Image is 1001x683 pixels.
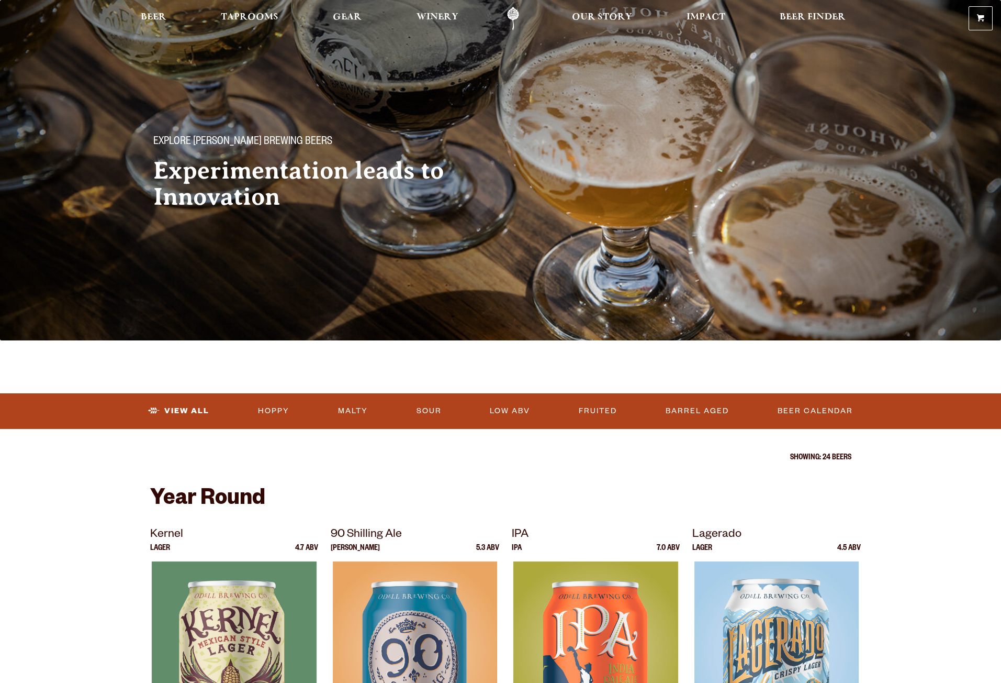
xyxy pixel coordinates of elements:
[493,7,533,30] a: Odell Home
[334,399,372,423] a: Malty
[512,526,680,545] p: IPA
[153,136,332,149] span: Explore [PERSON_NAME] Brewing Beers
[150,488,851,513] h2: Year Round
[476,545,499,561] p: 5.3 ABV
[773,399,857,423] a: Beer Calendar
[572,13,632,21] span: Our Story
[141,13,166,21] span: Beer
[780,13,846,21] span: Beer Finder
[512,545,522,561] p: IPA
[331,526,499,545] p: 90 Shilling Ale
[410,7,465,30] a: Winery
[486,399,534,423] a: Low ABV
[333,13,362,21] span: Gear
[134,7,173,30] a: Beer
[221,13,278,21] span: Taprooms
[687,13,725,21] span: Impact
[214,7,285,30] a: Taprooms
[254,399,294,423] a: Hoppy
[680,7,732,30] a: Impact
[575,399,621,423] a: Fruited
[692,545,712,561] p: Lager
[412,399,446,423] a: Sour
[692,526,861,545] p: Lagerado
[326,7,368,30] a: Gear
[153,158,480,210] h2: Experimentation leads to Innovation
[150,545,170,561] p: Lager
[331,545,380,561] p: [PERSON_NAME]
[150,454,851,462] p: Showing: 24 Beers
[657,545,680,561] p: 7.0 ABV
[661,399,733,423] a: Barrel Aged
[144,399,213,423] a: View All
[565,7,639,30] a: Our Story
[417,13,458,21] span: Winery
[295,545,318,561] p: 4.7 ABV
[837,545,861,561] p: 4.5 ABV
[150,526,319,545] p: Kernel
[773,7,852,30] a: Beer Finder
